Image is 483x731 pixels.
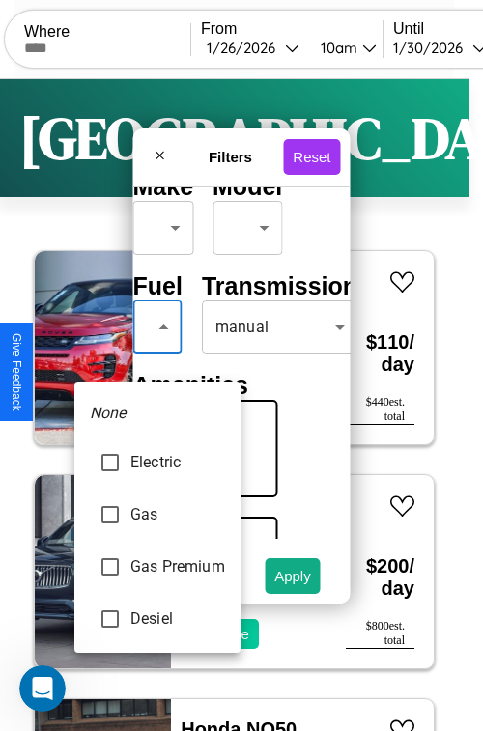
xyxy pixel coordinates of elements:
[90,402,127,425] em: None
[130,451,225,474] span: Electric
[10,333,23,411] div: Give Feedback
[130,503,225,526] span: Gas
[130,607,225,631] span: Desiel
[19,665,66,712] iframe: Intercom live chat
[130,555,225,578] span: Gas Premium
